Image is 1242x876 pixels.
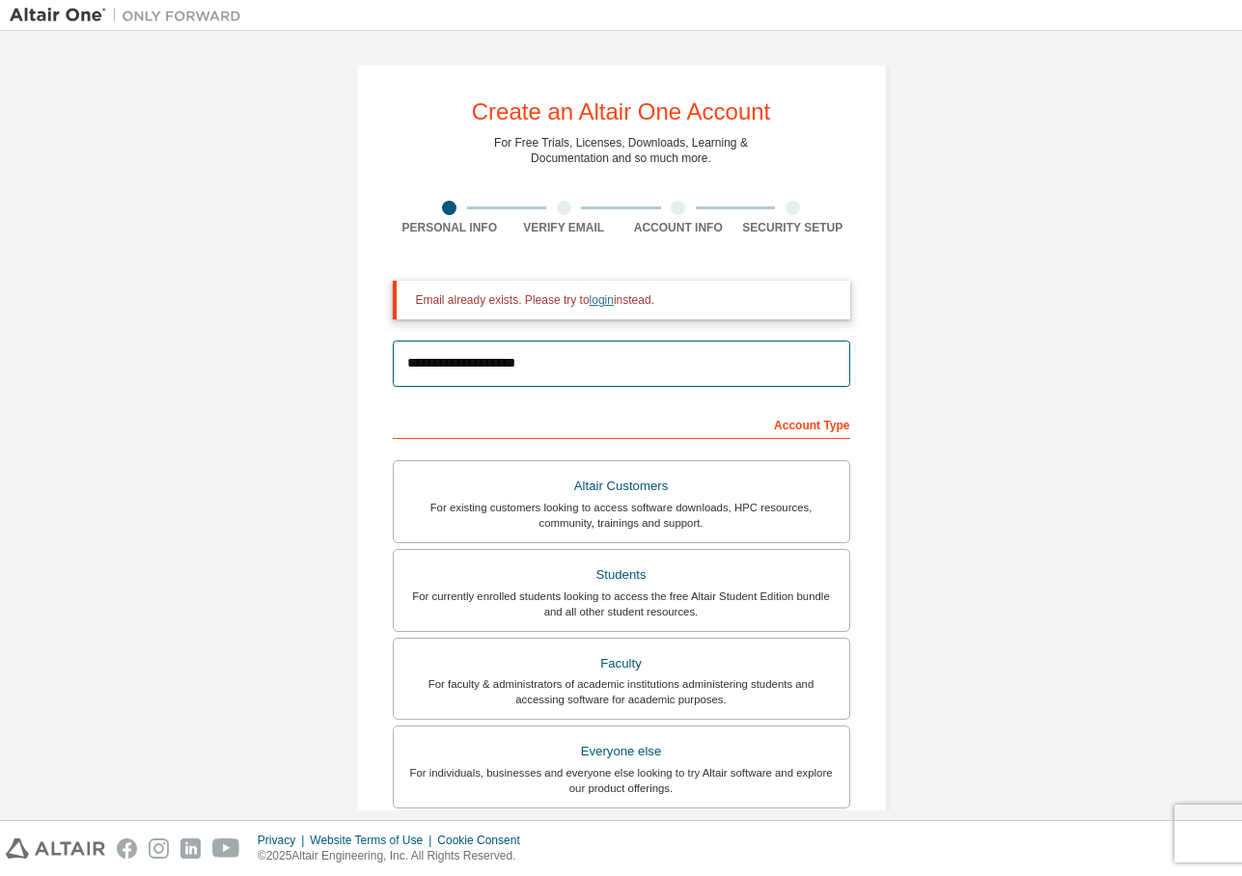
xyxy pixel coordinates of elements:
[405,589,838,619] div: For currently enrolled students looking to access the free Altair Student Edition bundle and all ...
[735,220,850,235] div: Security Setup
[258,833,310,848] div: Privacy
[590,293,614,307] a: login
[405,738,838,765] div: Everyone else
[212,838,240,859] img: youtube.svg
[10,6,251,25] img: Altair One
[393,408,850,439] div: Account Type
[258,848,532,864] p: © 2025 Altair Engineering, Inc. All Rights Reserved.
[180,838,201,859] img: linkedin.svg
[405,561,838,589] div: Students
[405,765,838,796] div: For individuals, businesses and everyone else looking to try Altair software and explore our prod...
[310,833,437,848] div: Website Terms of Use
[494,135,748,166] div: For Free Trials, Licenses, Downloads, Learning & Documentation and so much more.
[507,220,621,235] div: Verify Email
[405,650,838,677] div: Faculty
[405,676,838,707] div: For faculty & administrators of academic institutions administering students and accessing softwa...
[437,833,531,848] div: Cookie Consent
[149,838,169,859] img: instagram.svg
[621,220,736,235] div: Account Info
[117,838,137,859] img: facebook.svg
[472,100,771,123] div: Create an Altair One Account
[405,473,838,500] div: Altair Customers
[6,838,105,859] img: altair_logo.svg
[405,500,838,531] div: For existing customers looking to access software downloads, HPC resources, community, trainings ...
[393,220,508,235] div: Personal Info
[416,292,835,308] div: Email already exists. Please try to instead.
